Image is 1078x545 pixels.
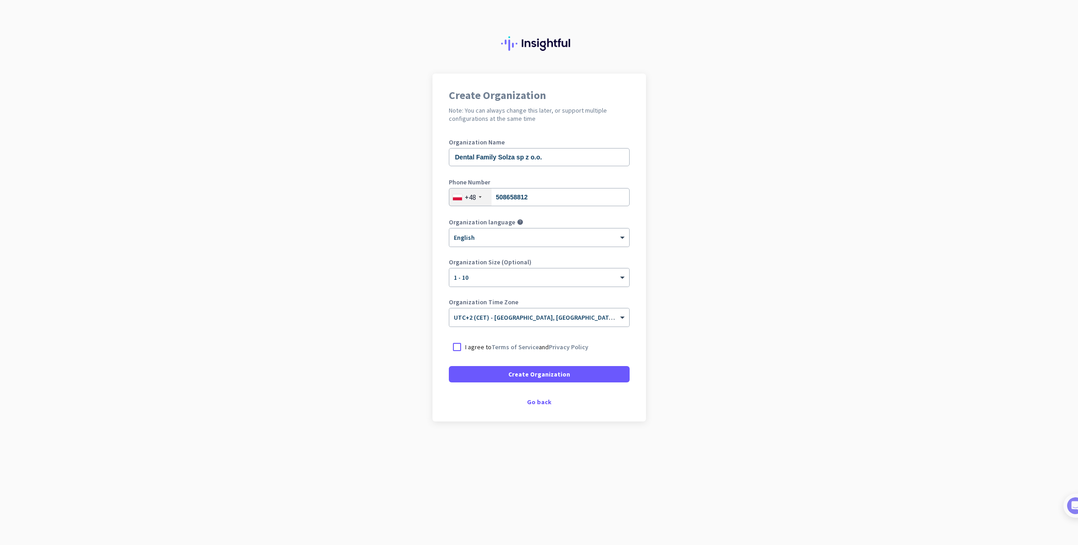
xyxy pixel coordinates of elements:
[449,106,630,123] h2: Note: You can always change this later, or support multiple configurations at the same time
[449,139,630,145] label: Organization Name
[517,219,523,225] i: help
[449,399,630,405] div: Go back
[508,370,570,379] span: Create Organization
[465,193,476,202] div: +48
[449,299,630,305] label: Organization Time Zone
[449,219,515,225] label: Organization language
[501,36,577,51] img: Insightful
[492,343,539,351] a: Terms of Service
[549,343,588,351] a: Privacy Policy
[449,259,630,265] label: Organization Size (Optional)
[449,366,630,382] button: Create Organization
[465,342,588,352] p: I agree to and
[449,148,630,166] input: What is the name of your organization?
[449,188,630,206] input: 12 345 67 89
[449,179,630,185] label: Phone Number
[449,90,630,101] h1: Create Organization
